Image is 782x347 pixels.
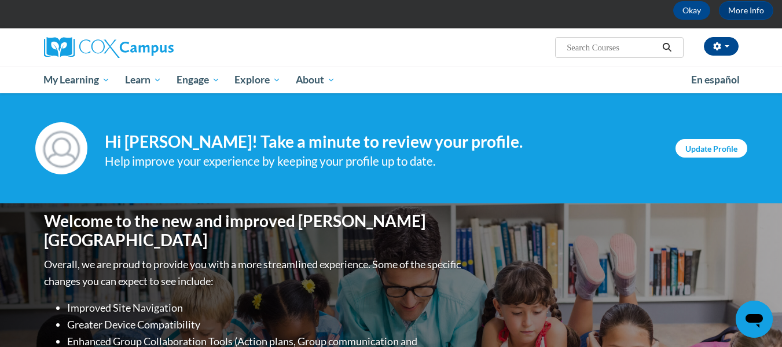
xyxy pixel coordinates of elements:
[227,67,288,93] a: Explore
[44,37,264,58] a: Cox Campus
[719,1,773,20] a: More Info
[288,67,343,93] a: About
[684,68,747,92] a: En español
[177,73,220,87] span: Engage
[67,299,464,316] li: Improved Site Navigation
[44,256,464,290] p: Overall, we are proud to provide you with a more streamlined experience. Some of the specific cha...
[44,37,174,58] img: Cox Campus
[43,73,110,87] span: My Learning
[67,316,464,333] li: Greater Device Compatibility
[691,74,740,86] span: En español
[704,37,739,56] button: Account Settings
[125,73,161,87] span: Learn
[169,67,227,93] a: Engage
[118,67,169,93] a: Learn
[105,152,658,171] div: Help improve your experience by keeping your profile up to date.
[44,211,464,250] h1: Welcome to the new and improved [PERSON_NAME][GEOGRAPHIC_DATA]
[105,132,658,152] h4: Hi [PERSON_NAME]! Take a minute to review your profile.
[35,122,87,174] img: Profile Image
[736,301,773,338] iframe: Button to launch messaging window
[36,67,118,93] a: My Learning
[27,67,756,93] div: Main menu
[673,1,710,20] button: Okay
[234,73,281,87] span: Explore
[566,41,658,54] input: Search Courses
[296,73,335,87] span: About
[658,41,675,54] button: Search
[675,139,747,158] a: Update Profile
